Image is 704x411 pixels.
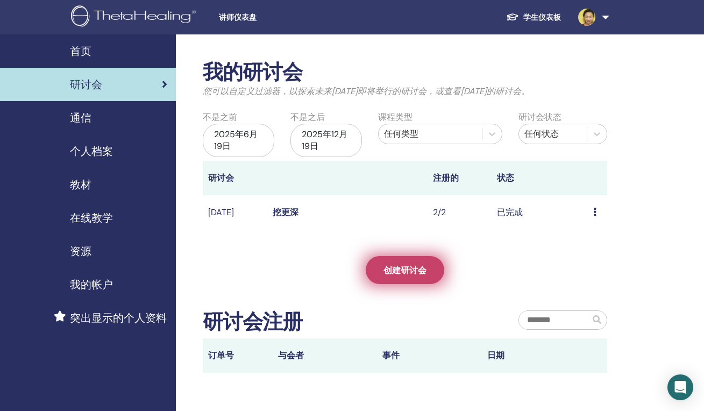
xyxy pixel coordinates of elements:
[492,195,588,230] td: 已完成
[290,111,325,124] label: 不是之后
[290,124,362,157] div: 2025年12月19日
[203,111,237,124] label: 不是之前
[70,143,113,159] span: 个人档案
[70,76,102,93] span: 研讨会
[482,338,586,373] th: 日期
[70,210,113,226] span: 在线教学
[366,256,444,284] a: 创建研讨会
[377,338,481,373] th: 事件
[71,5,200,30] img: logo.png
[203,161,267,195] th: 研讨会
[273,338,377,373] th: 与会者
[378,111,413,124] label: 课程类型
[203,85,607,98] p: 您可以自定义过滤器，以探索未来[DATE]即将举行的研讨会，或查看[DATE]的研讨会。
[203,60,607,85] h2: 我的研讨会
[70,243,91,259] span: 资源
[383,265,426,276] span: 创建研讨会
[492,161,588,195] th: 状态
[428,195,492,230] td: 2/2
[428,161,492,195] th: 注册的
[497,8,570,27] a: 学生仪表板
[70,176,91,193] span: 教材
[506,12,519,22] img: graduation-cap-white.svg
[70,277,113,293] span: 我的帐户
[667,374,693,400] div: 打开对讲信使
[518,111,561,124] label: 研讨会状态
[203,310,302,335] h2: 研讨会注册
[384,127,477,140] div: 任何类型
[203,124,274,157] div: 2025年6月19日
[524,127,581,140] div: 任何状态
[203,195,267,230] td: [DATE]
[203,338,273,373] th: 订单号
[70,310,167,326] span: 突出显示的个人资料
[70,43,91,59] span: 首页
[219,12,380,23] span: 讲师仪表盘
[70,110,91,126] span: 通信
[578,9,595,26] img: default.jpg
[273,207,298,218] a: 挖更深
